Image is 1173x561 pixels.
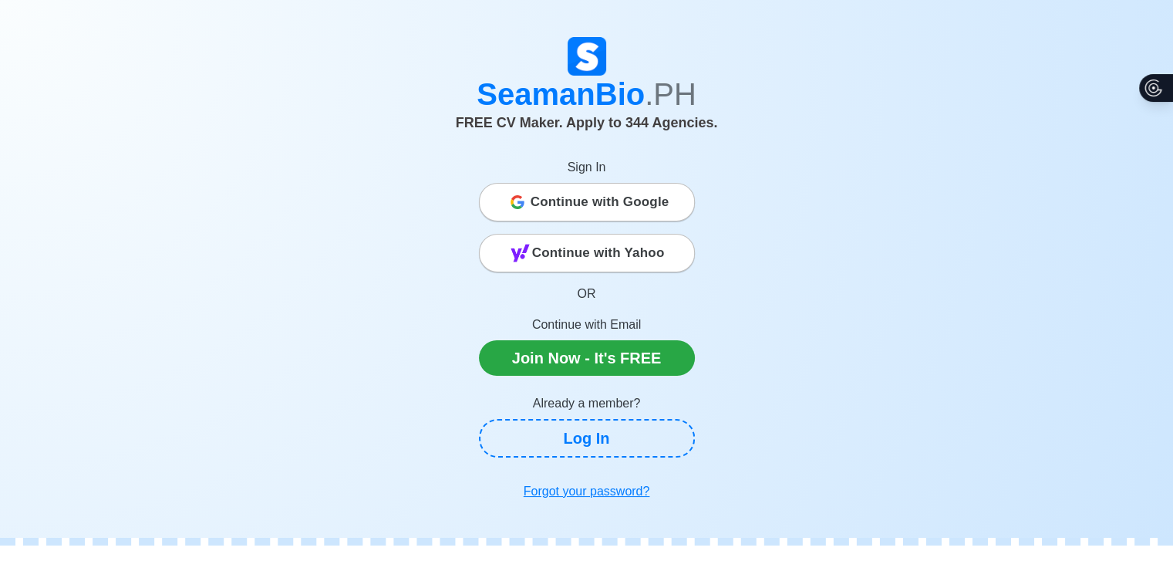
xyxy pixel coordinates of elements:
a: Log In [479,419,695,458]
button: Continue with Yahoo [479,234,695,272]
span: Continue with Google [531,187,669,218]
a: Join Now - It's FREE [479,340,695,376]
span: FREE CV Maker. Apply to 344 Agencies. [456,115,718,130]
p: OR [479,285,695,303]
a: Forgot your password? [479,476,695,507]
span: Continue with Yahoo [532,238,665,269]
h1: SeamanBio [159,76,1015,113]
p: Continue with Email [479,316,695,334]
span: .PH [645,77,696,111]
u: Forgot your password? [524,485,650,498]
p: Sign In [479,158,695,177]
img: Logo [568,37,606,76]
button: Continue with Google [479,183,695,221]
p: Already a member? [479,394,695,413]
